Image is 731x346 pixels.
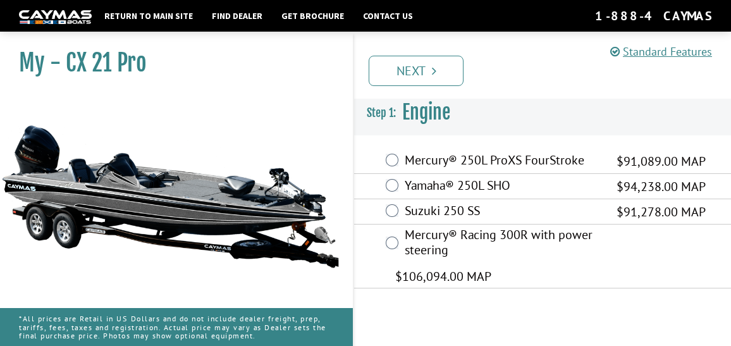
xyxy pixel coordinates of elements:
a: Next [369,56,464,86]
span: $91,278.00 MAP [617,202,706,221]
span: $94,238.00 MAP [617,177,706,196]
label: Yamaha® 250L SHO [405,178,601,196]
a: Get Brochure [275,8,350,24]
span: $106,094.00 MAP [395,267,491,286]
label: Suzuki 250 SS [405,203,601,221]
a: Return to main site [98,8,199,24]
img: white-logo-c9c8dbefe5ff5ceceb0f0178aa75bf4bb51f6bca0971e226c86eb53dfe498488.png [19,10,92,23]
label: Mercury® 250L ProXS FourStroke [405,152,601,171]
h1: My - CX 21 Pro [19,49,321,77]
a: Find Dealer [206,8,269,24]
a: Contact Us [357,8,419,24]
label: Mercury® Racing 300R with power steering [405,227,601,261]
div: 1-888-4CAYMAS [595,8,712,24]
h3: Engine [354,89,731,136]
p: *All prices are Retail in US Dollars and do not include dealer freight, prep, tariffs, fees, taxe... [19,308,334,346]
span: $91,089.00 MAP [617,152,706,171]
ul: Pagination [365,54,731,86]
a: Standard Features [610,44,712,59]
